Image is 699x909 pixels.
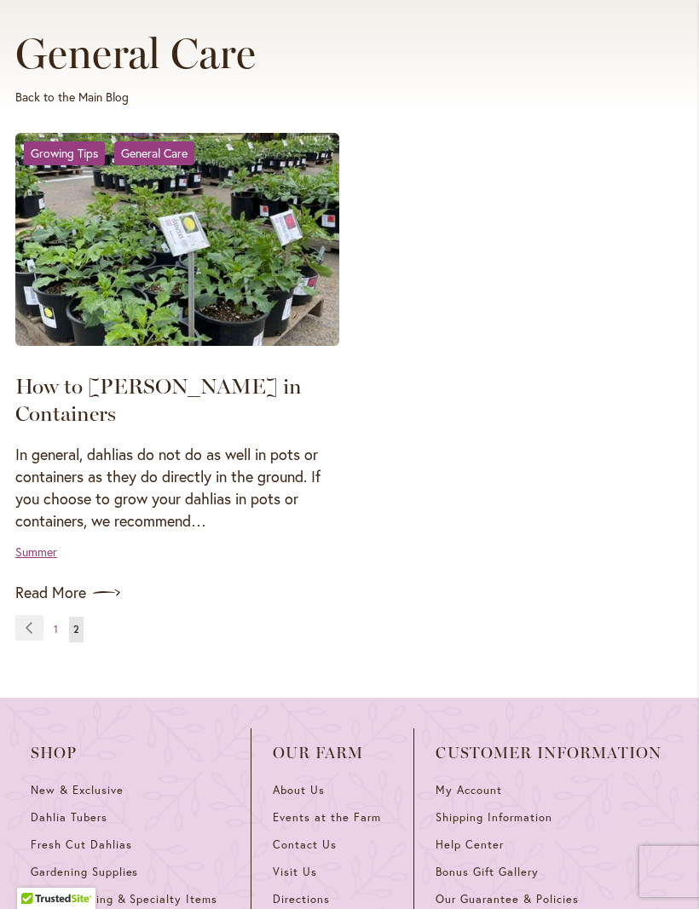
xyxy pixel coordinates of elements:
span: About Us [273,783,325,797]
span: Shop [31,745,229,762]
span: My Account [436,783,502,797]
span: Shipping Information [436,810,552,825]
span: Gardening Supplies [31,865,138,879]
a: Read More [15,579,339,607]
span: Our Guarantee & Policies [436,892,578,906]
span: Dahlia Tubers [31,810,107,825]
a: 1 [49,617,62,642]
span: 2 [73,623,79,636]
a: Back to the Main Blog [15,89,129,105]
a: How to Grow Dahlias in Containers [15,133,339,352]
span: Customer Information [436,745,661,762]
a: General Care [114,141,194,165]
span: Fresh Cut Dahlias [31,837,132,852]
a: How to [PERSON_NAME] in Containers [15,373,302,426]
span: Bonus Gift Gallery [436,865,538,879]
span: Help Center [436,837,504,852]
span: New & Exclusive [31,783,124,797]
span: Directions [273,892,330,906]
span: Gifts, Clothing & Specialty Items [31,892,217,906]
span: Our Farm [273,745,392,762]
span: Events at the Farm [273,810,380,825]
div: & [24,141,203,165]
a: Growing Tips [24,141,105,165]
a: Summer [15,544,57,560]
h1: General Care [15,29,684,78]
img: arrow icon [93,579,120,607]
iframe: Launch Accessibility Center [13,849,61,896]
span: 1 [54,623,58,636]
img: How to Grow Dahlias in Containers [15,133,339,346]
span: Contact Us [273,837,337,852]
p: In general, dahlias do not do as well in pots or containers as they do directly in the ground. If... [15,444,339,532]
span: Visit Us [273,865,317,879]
